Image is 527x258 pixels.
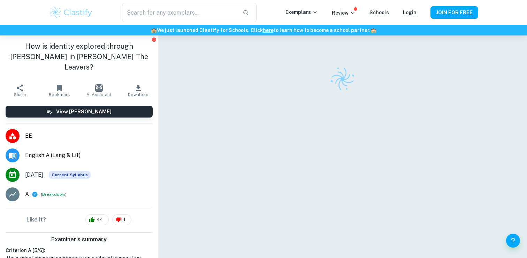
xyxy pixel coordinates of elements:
div: 44 [85,214,109,225]
span: ( ) [41,191,67,198]
a: Login [403,10,417,15]
span: 🏫 [371,27,376,33]
span: Download [128,92,148,97]
img: Clastify logo [49,6,93,19]
input: Search for any exemplars... [122,3,237,22]
button: AI Assistant [79,81,119,100]
h1: How is identity explored through [PERSON_NAME] in [PERSON_NAME] The Leavers? [6,41,153,72]
button: Breakdown [42,191,65,197]
span: AI Assistant [86,92,112,97]
span: 1 [120,216,129,223]
h6: View [PERSON_NAME] [56,108,112,115]
h6: We just launched Clastify for Schools. Click to learn how to become a school partner. [1,26,526,34]
button: JOIN FOR FREE [430,6,478,19]
a: Schools [369,10,389,15]
h6: Like it? [26,216,46,224]
p: A [25,190,29,199]
img: AI Assistant [95,84,103,92]
span: 🏫 [151,27,157,33]
span: 44 [93,216,107,223]
p: Exemplars [285,8,318,16]
img: Clastify logo [326,63,359,95]
span: Share [14,92,26,97]
span: EE [25,132,153,140]
span: [DATE] [25,171,43,179]
button: Download [119,81,158,100]
p: Review [332,9,356,17]
span: Bookmark [49,92,70,97]
button: Report issue [152,37,157,42]
div: 1 [112,214,131,225]
h6: Examiner's summary [3,235,155,244]
span: English A (Lang & Lit) [25,151,153,160]
button: Bookmark [39,81,79,100]
button: Help and Feedback [506,234,520,248]
a: here [263,27,274,33]
button: View [PERSON_NAME] [6,106,153,118]
h6: Criterion A [ 5 / 6 ]: [6,247,153,254]
span: Current Syllabus [49,171,91,179]
div: This exemplar is based on the current syllabus. Feel free to refer to it for inspiration/ideas wh... [49,171,91,179]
